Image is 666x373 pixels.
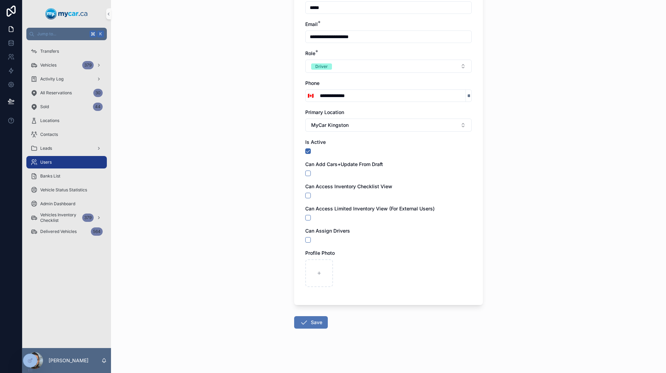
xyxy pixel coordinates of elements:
[26,170,107,182] a: Banks List
[40,159,52,165] span: Users
[82,61,94,69] div: 379
[26,225,107,238] a: Delivered Vehicles564
[311,122,349,129] span: MyCar Kingston
[305,80,319,86] span: Phone
[315,63,328,70] div: Driver
[26,156,107,168] a: Users
[305,60,472,73] button: Select Button
[40,62,57,68] span: Vehicles
[26,59,107,71] a: Vehicles379
[91,227,103,236] div: 564
[93,89,103,97] div: 30
[40,187,87,193] span: Vehicle Status Statistics
[40,104,49,110] span: Sold
[93,103,103,111] div: 44
[40,49,59,54] span: Transfers
[26,101,107,113] a: Sold44
[98,31,103,37] span: K
[305,228,350,234] span: Can Assign Drivers
[45,8,88,19] img: App logo
[40,201,75,207] span: Admin Dashboard
[40,76,63,82] span: Activity Log
[26,45,107,58] a: Transfers
[82,214,94,222] div: 379
[26,28,107,40] button: Jump to...K
[26,114,107,127] a: Locations
[305,139,326,145] span: Is Active
[40,90,72,96] span: All Reservations
[26,184,107,196] a: Vehicle Status Statistics
[22,40,111,247] div: scrollable content
[305,50,315,56] span: Role
[40,132,58,137] span: Contacts
[26,211,107,224] a: Vehicles Inventory Checklist379
[305,161,383,167] span: Can Add Cars+Update From Draft
[40,229,77,234] span: Delivered Vehicles
[305,21,318,27] span: Email
[305,119,472,132] button: Select Button
[49,357,88,364] p: [PERSON_NAME]
[305,183,392,189] span: Can Access Inventory Checklist View
[305,109,344,115] span: Primary Location
[40,146,52,151] span: Leads
[26,128,107,141] a: Contacts
[40,212,79,223] span: Vehicles Inventory Checklist
[306,89,316,102] button: Select Button
[305,206,435,211] span: Can Access Limited Inventory View (For External Users)
[308,92,314,99] span: 🇨🇦
[26,73,107,85] a: Activity Log
[26,198,107,210] a: Admin Dashboard
[40,173,60,179] span: Banks List
[37,31,87,37] span: Jump to...
[294,316,328,329] button: Save
[305,250,335,256] span: Profile Photo
[40,118,59,123] span: Locations
[26,87,107,99] a: All Reservations30
[26,142,107,155] a: Leads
